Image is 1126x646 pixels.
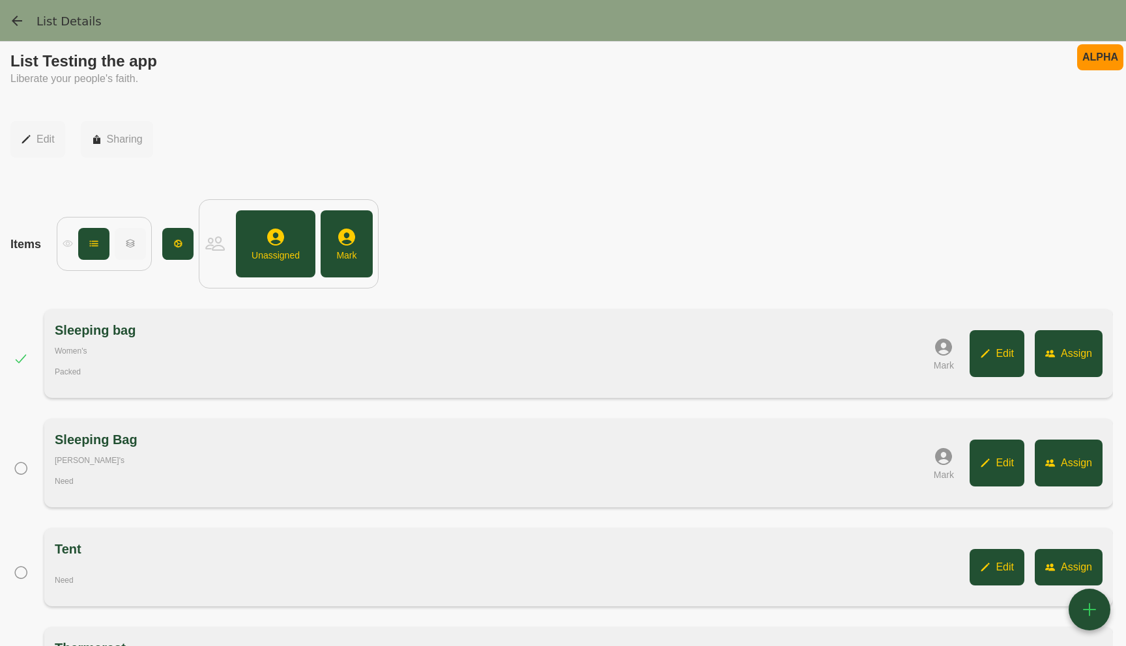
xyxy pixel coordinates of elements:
div: Edit [36,132,55,147]
div: Sleeping bag [55,320,136,341]
div: Mark [934,359,954,372]
div:  [13,350,29,367]
button: Edit [970,440,1024,486]
div:  [205,232,231,255]
div:  [13,460,29,477]
button: Assign [1035,330,1103,377]
div: Assign [1061,559,1092,575]
button: Edit [10,121,65,158]
h1: List Details [36,14,102,28]
div:  [1045,348,1061,359]
div: Edit [996,346,1014,361]
button: Assign [1035,549,1103,585]
a: (tabs), back [7,11,27,31]
div: Sharing [107,132,143,147]
button: Linear List [78,228,109,260]
div:  [933,445,954,468]
div:  [1045,562,1061,573]
div:  [57,238,78,249]
button: add [1069,589,1110,630]
div:  [980,348,996,359]
div:  [91,134,107,145]
div: Liberate your people's faith. [10,73,1116,85]
div: Unassigned [252,249,300,262]
div:  [980,562,996,573]
button: Mark [321,210,373,277]
div: Assign [1061,455,1092,471]
button: Sectioned List [115,228,146,260]
div: Mark [336,249,356,262]
div:  [89,238,99,249]
button: Sharing [81,121,153,158]
div: List Testing the app [10,52,1116,70]
button: Edit [970,330,1024,377]
div:  [980,458,996,469]
div: [PERSON_NAME]'s [55,455,928,466]
div:  [21,134,36,145]
div:  [933,336,954,359]
div: Women's [55,346,928,356]
div: Mark [934,468,954,481]
div: Sleeping Bag [55,429,137,450]
button: Unassigned [236,210,315,277]
div: Need [55,476,928,486]
div: Packed [55,367,928,377]
div: Tent [55,539,81,559]
div: Need [55,575,970,585]
button: Assign [1035,440,1103,486]
div:  [1045,458,1061,469]
div:  [336,226,357,249]
div:  [173,238,183,249]
div: Edit [996,455,1014,471]
div: ALPHA [1082,49,1118,65]
button: Edit [970,549,1024,585]
div:  [265,226,286,249]
div: Edit [996,559,1014,575]
button: item options [162,228,194,260]
div: Items [10,235,57,253]
div: Assign [1061,346,1092,361]
div:  [1079,598,1100,621]
div:  [13,564,29,581]
div:  [125,238,136,249]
